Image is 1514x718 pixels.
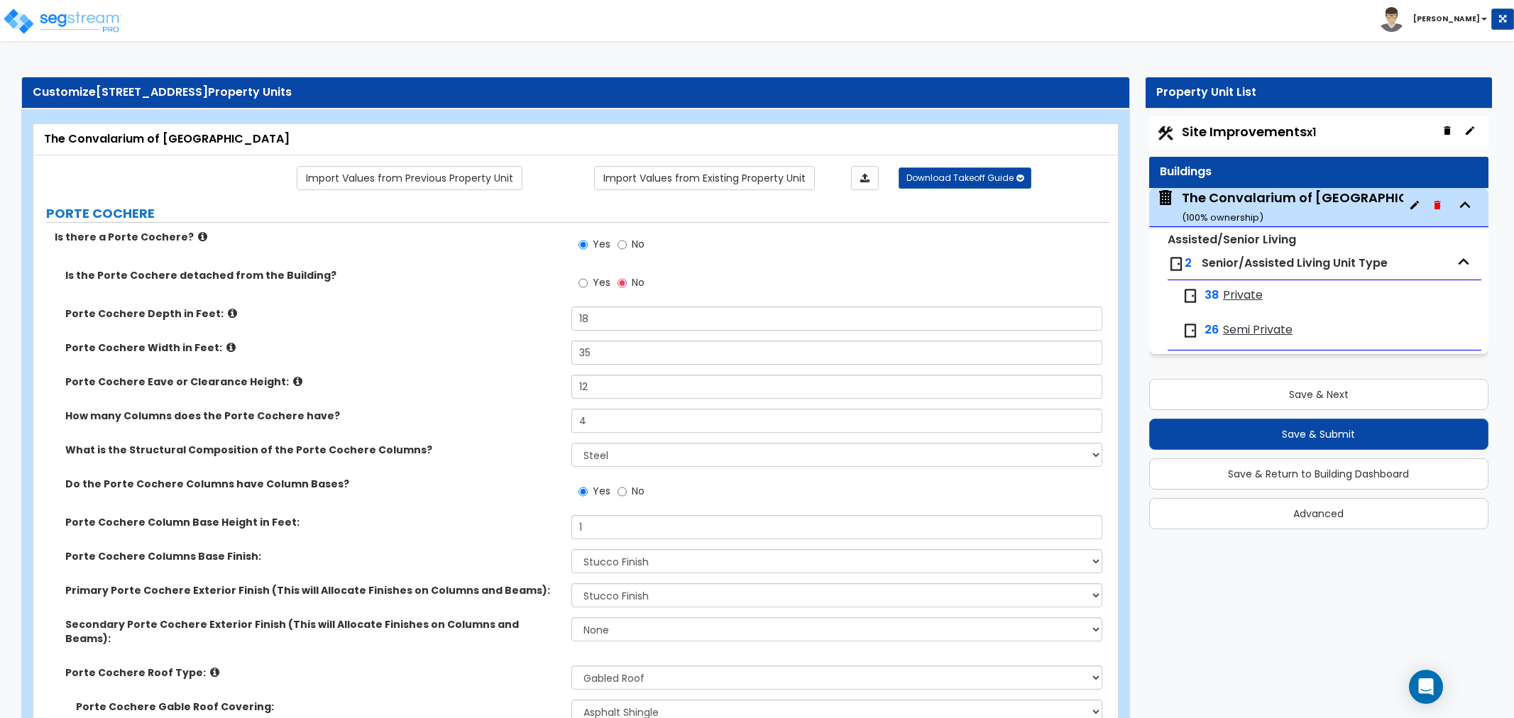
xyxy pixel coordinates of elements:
span: [STREET_ADDRESS] [96,84,208,100]
label: Porte Cochere Width in Feet: [65,341,561,355]
small: ( 100 % ownership) [1182,211,1263,224]
input: No [618,237,627,253]
img: avatar.png [1379,7,1404,32]
label: Secondary Porte Cochere Exterior Finish (This will Allocate Finishes on Columns and Beams): [65,617,561,646]
i: click for more info! [228,308,237,319]
div: Customize Property Units [33,84,1119,101]
img: door.png [1168,255,1185,272]
button: Save & Next [1149,379,1488,410]
img: Construction.png [1156,124,1175,143]
label: Is the Porte Cochere detached from the Building? [65,268,561,282]
span: Download Takeoff Guide [906,172,1014,184]
label: Is there a Porte Cochere? [55,230,561,244]
span: Private [1223,287,1263,304]
label: Porte Cochere Eave or Clearance Height: [65,375,561,389]
button: Save & Return to Building Dashboard [1149,458,1488,490]
label: How many Columns does the Porte Cochere have? [65,409,561,423]
label: Primary Porte Cochere Exterior Finish (This will Allocate Finishes on Columns and Beams): [65,583,561,597]
i: click for more info! [210,667,219,678]
a: Import the dynamic attributes value through Excel sheet [851,166,879,190]
span: Yes [593,484,610,498]
input: No [618,275,627,291]
label: PORTE COCHERE [46,204,1109,223]
span: Yes [593,237,610,251]
span: Site Improvements [1182,123,1316,140]
span: No [632,275,644,289]
a: Import the dynamic attribute values from previous properties. [297,166,522,190]
img: door.png [1182,322,1199,339]
div: Property Unit List [1156,84,1481,101]
label: Porte Cochere Columns Base Finish: [65,549,561,563]
label: Porte Cochere Gable Roof Covering: [76,700,561,714]
b: [PERSON_NAME] [1413,13,1480,24]
span: 2 [1185,255,1192,271]
div: Open Intercom Messenger [1409,670,1443,704]
input: No [618,484,627,499]
span: No [632,237,644,251]
span: 38 [1205,287,1219,304]
div: The Convalarium of [GEOGRAPHIC_DATA] [44,131,1107,148]
label: Porte Cochere Depth in Feet: [65,306,561,321]
span: Senior/Assisted Living Unit Type [1202,255,1388,271]
a: Import the dynamic attribute values from existing properties. [594,166,815,190]
input: Yes [578,237,588,253]
small: x1 [1307,125,1316,140]
div: Buildings [1160,164,1478,180]
div: The Convalarium of [GEOGRAPHIC_DATA] [1182,189,1461,225]
label: Porte Cochere Roof Type: [65,665,561,680]
button: Advanced [1149,498,1488,529]
img: logo_pro_r.png [2,7,123,35]
label: Do the Porte Cochere Columns have Column Bases? [65,477,561,491]
i: click for more info! [226,342,236,353]
input: Yes [578,484,588,499]
span: 26 [1205,322,1219,338]
i: click for more info! [293,376,302,387]
img: building.svg [1156,189,1175,207]
input: Yes [578,275,588,291]
span: The Convalarium of Dublin [1156,189,1403,225]
label: Porte Cochere Column Base Height in Feet: [65,515,561,529]
button: Download Takeoff Guide [899,167,1031,189]
i: click for more info! [198,231,207,242]
button: Save & Submit [1149,419,1488,450]
label: What is the Structural Composition of the Porte Cochere Columns? [65,443,561,457]
small: Assisted/Senior Living [1168,231,1296,248]
span: No [632,484,644,498]
span: Semi Private [1223,322,1293,338]
span: Yes [593,275,610,289]
img: door.png [1182,287,1199,304]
